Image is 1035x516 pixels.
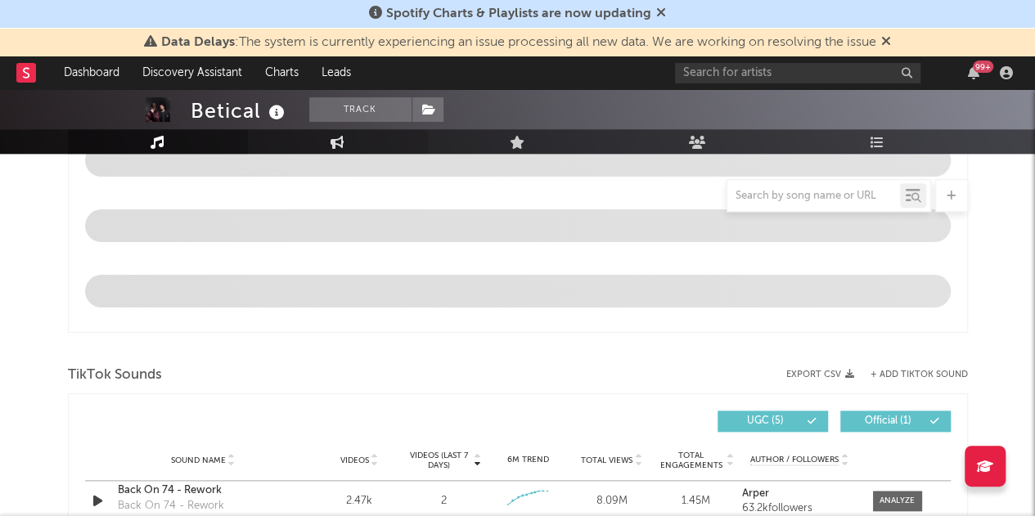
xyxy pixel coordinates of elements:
button: Track [309,97,412,122]
span: Total Engagements [658,451,724,470]
div: 8.09M [574,493,650,509]
button: Export CSV [786,370,854,379]
a: Leads [310,56,362,89]
a: Discovery Assistant [131,56,254,89]
button: Official(1) [840,411,951,432]
a: Dashboard [52,56,131,89]
button: + Add TikTok Sound [854,370,968,379]
div: 2.47k [322,493,398,509]
button: + Add TikTok Sound [871,370,968,379]
span: Videos (last 7 days) [405,451,471,470]
div: 63.2k followers [742,503,856,514]
div: 99 + [973,61,993,73]
div: 2 [440,493,446,509]
span: Spotify Charts & Playlists are now updating [386,7,651,20]
a: Back On 74 - Rework [118,482,289,499]
div: 6M Trend [489,454,565,466]
span: Data Delays [161,36,235,49]
a: Arper [742,488,856,500]
span: Dismiss [656,7,666,20]
button: 99+ [968,66,979,79]
span: Dismiss [881,36,891,49]
span: Total Views [581,455,632,465]
span: UGC ( 5 ) [728,416,803,426]
div: Betical [191,97,289,124]
span: TikTok Sounds [68,366,162,385]
span: Author / Followers [750,455,839,465]
div: 1.45M [658,493,734,509]
span: Sound Name [171,455,226,465]
span: Official ( 1 ) [851,416,926,426]
button: UGC(5) [718,411,828,432]
input: Search by song name or URL [727,190,900,203]
div: Back On 74 - Rework [118,498,224,514]
input: Search for artists [675,63,920,83]
span: Videos [340,455,369,465]
strong: Arper [742,488,769,499]
a: Charts [254,56,310,89]
span: : The system is currently experiencing an issue processing all new data. We are working on resolv... [161,36,876,49]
